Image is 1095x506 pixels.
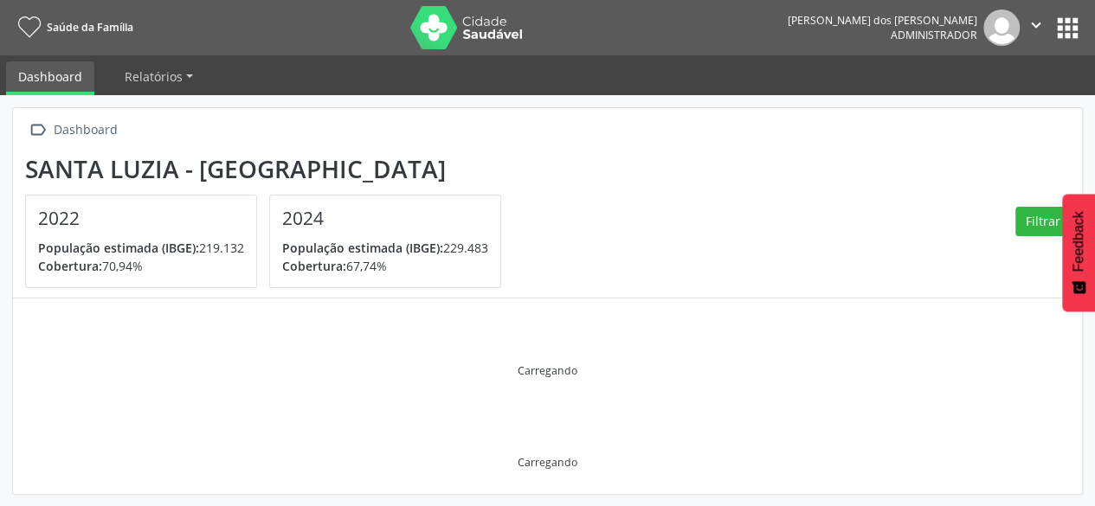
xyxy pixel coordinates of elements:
i:  [25,118,50,143]
span: Administrador [891,28,977,42]
div: [PERSON_NAME] dos [PERSON_NAME] [788,13,977,28]
span: Saúde da Família [47,20,133,35]
span: Cobertura: [38,258,102,274]
span: Cobertura: [282,258,346,274]
a: Relatórios [113,61,205,92]
button: apps [1053,13,1083,43]
a: Dashboard [6,61,94,95]
a: Saúde da Família [12,13,133,42]
p: 219.132 [38,239,244,257]
button: Filtrar [1015,207,1070,236]
span: População estimada (IBGE): [282,240,443,256]
p: 229.483 [282,239,488,257]
a:  Dashboard [25,118,120,143]
p: 70,94% [38,257,244,275]
div: Santa Luzia - [GEOGRAPHIC_DATA] [25,155,513,183]
h4: 2024 [282,208,488,229]
div: Carregando [518,455,577,470]
span: Relatórios [125,68,183,85]
button: Feedback - Mostrar pesquisa [1062,194,1095,311]
h4: 2022 [38,208,244,229]
span: Feedback [1071,211,1086,272]
img: img [983,10,1020,46]
div: Dashboard [50,118,120,143]
i:  [1027,16,1046,35]
p: 67,74% [282,257,488,275]
div: Carregando [518,363,577,378]
button:  [1020,10,1053,46]
span: População estimada (IBGE): [38,240,199,256]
